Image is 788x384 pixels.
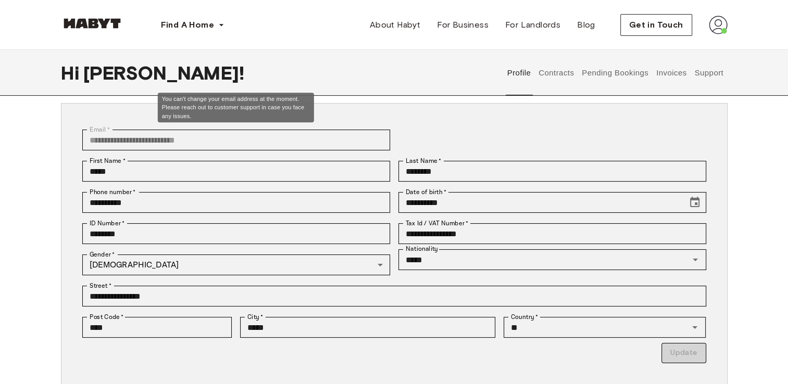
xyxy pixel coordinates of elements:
img: avatar [709,16,728,34]
a: About Habyt [361,15,429,35]
button: Profile [506,50,532,96]
button: Get in Touch [620,14,692,36]
button: Open [688,252,703,267]
a: Blog [569,15,604,35]
label: Post Code [90,312,124,322]
label: Gender [90,250,115,259]
label: Tax Id / VAT Number [406,219,468,228]
label: Phone number [90,187,136,197]
img: Habyt [61,18,123,29]
span: Hi [61,62,83,84]
label: Street [90,281,111,290]
button: Open [687,320,702,335]
label: Date of birth [406,187,446,197]
button: Contracts [537,50,576,96]
label: Nationality [406,245,438,253]
span: Blog [577,19,595,31]
div: user profile tabs [503,50,727,96]
label: Last Name [406,156,442,165]
span: About Habyt [370,19,420,31]
button: Pending Bookings [581,50,650,96]
div: You can't change your email address at the moment. Please reach out to customer support in case y... [158,93,314,123]
a: For Landlords [497,15,569,35]
span: Get in Touch [629,19,683,31]
label: City [247,312,264,322]
button: Invoices [655,50,687,96]
label: ID Number [90,219,124,228]
a: For Business [429,15,497,35]
button: Find A Home [153,15,233,35]
span: For Business [437,19,489,31]
span: [PERSON_NAME] ! [83,62,244,84]
button: Choose date, selected date is Apr 6, 2000 [684,192,705,213]
span: Find A Home [161,19,214,31]
div: You can't change your email address at the moment. Please reach out to customer support in case y... [82,130,390,150]
span: For Landlords [505,19,560,31]
button: Support [693,50,725,96]
label: Country [511,312,538,322]
label: First Name [90,156,126,165]
div: [DEMOGRAPHIC_DATA] [82,254,390,275]
label: Email [90,125,110,134]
